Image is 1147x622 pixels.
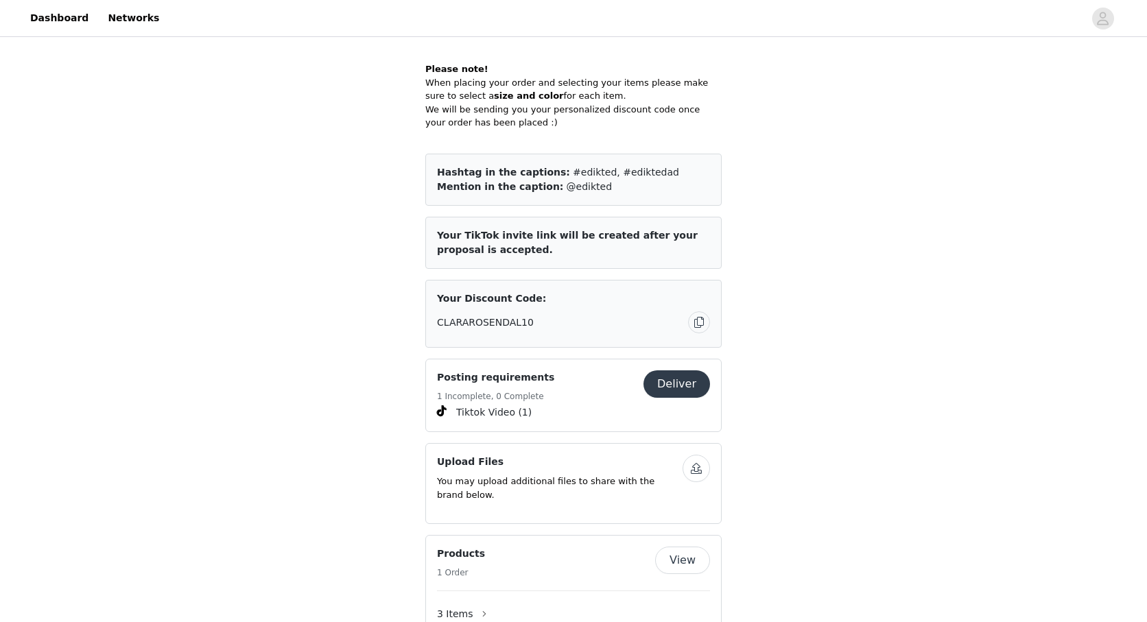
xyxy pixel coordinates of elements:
strong: Please note! [425,64,488,74]
span: Your TikTok invite link will be created after your proposal is accepted. [437,230,698,255]
span: Your Discount Code: [437,291,546,306]
a: Dashboard [22,3,97,34]
p: When placing your order and selecting your items please make sure to select a for each item. [425,76,722,103]
h5: 1 Incomplete, 0 Complete [437,390,554,403]
h4: Posting requirements [437,370,554,385]
strong: size and color [494,91,563,101]
h4: Upload Files [437,455,683,469]
span: CLARAROSENDAL10 [437,315,534,330]
span: @edikted [567,181,613,192]
span: Tiktok Video (1) [456,405,532,420]
h5: 1 Order [437,566,485,579]
h4: Products [437,547,485,561]
span: Mention in the caption: [437,181,563,192]
span: Hashtag in the captions: [437,167,570,178]
span: 3 Items [437,607,473,621]
div: avatar [1096,8,1109,29]
span: #edikted, #ediktedad [573,167,679,178]
div: Posting requirements [425,359,722,432]
p: You may upload additional files to share with the brand below. [437,475,683,501]
a: Networks [99,3,167,34]
button: View [655,547,710,574]
p: We will be sending you your personalized discount code once your order has been placed :) [425,103,722,130]
button: Deliver [643,370,710,398]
